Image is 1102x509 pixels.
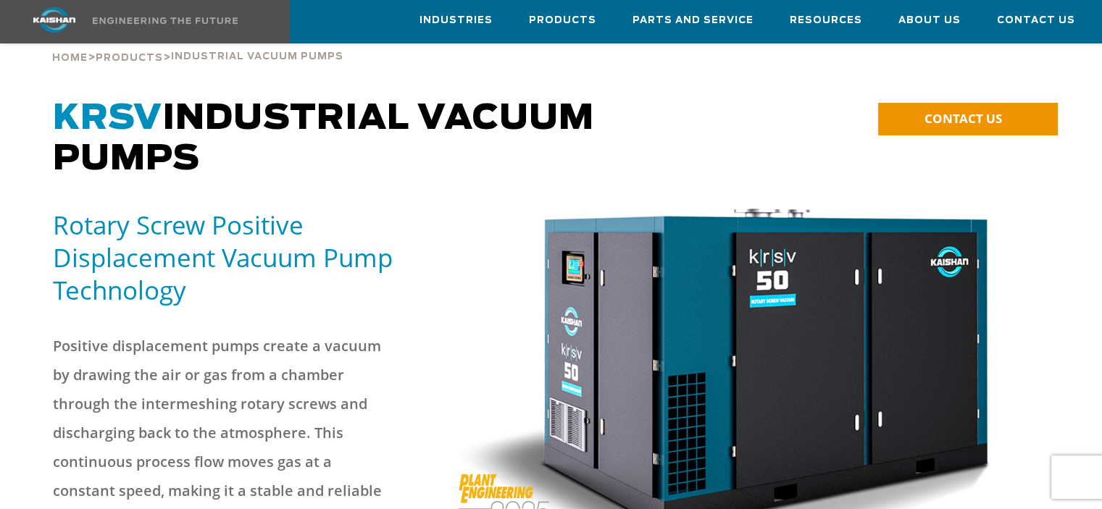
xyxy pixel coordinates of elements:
[633,1,754,40] a: Parts and Service
[529,1,596,40] a: Products
[96,51,163,64] a: Products
[53,209,441,306] h5: Rotary Screw Positive Displacement Vacuum Pump Technology
[93,17,238,24] img: Engineering the future
[790,1,862,40] a: Resources
[419,1,493,40] a: Industries
[878,103,1058,135] a: CONTACT US
[52,51,88,64] a: Home
[997,12,1075,29] span: Contact Us
[171,52,343,62] span: Industrial Vacuum Pumps
[529,12,596,29] span: Products
[419,12,493,29] span: Industries
[53,101,594,177] span: Industrial Vacuum Pumps
[898,1,961,40] a: About Us
[53,101,162,136] span: KRSV
[898,12,961,29] span: About Us
[790,12,862,29] span: Resources
[633,12,754,29] span: Parts and Service
[96,54,163,63] span: Products
[997,1,1075,40] a: Contact Us
[52,54,88,63] span: Home
[924,110,1002,127] span: CONTACT US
